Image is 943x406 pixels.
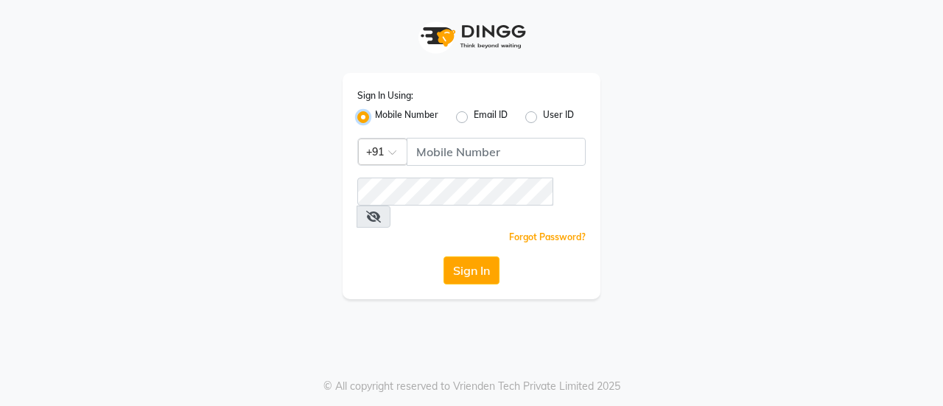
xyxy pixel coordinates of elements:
[357,89,413,102] label: Sign In Using:
[509,231,586,242] a: Forgot Password?
[413,15,530,58] img: logo1.svg
[444,256,499,284] button: Sign In
[375,108,438,126] label: Mobile Number
[357,178,553,206] input: Username
[474,108,508,126] label: Email ID
[543,108,574,126] label: User ID
[407,138,586,166] input: Username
